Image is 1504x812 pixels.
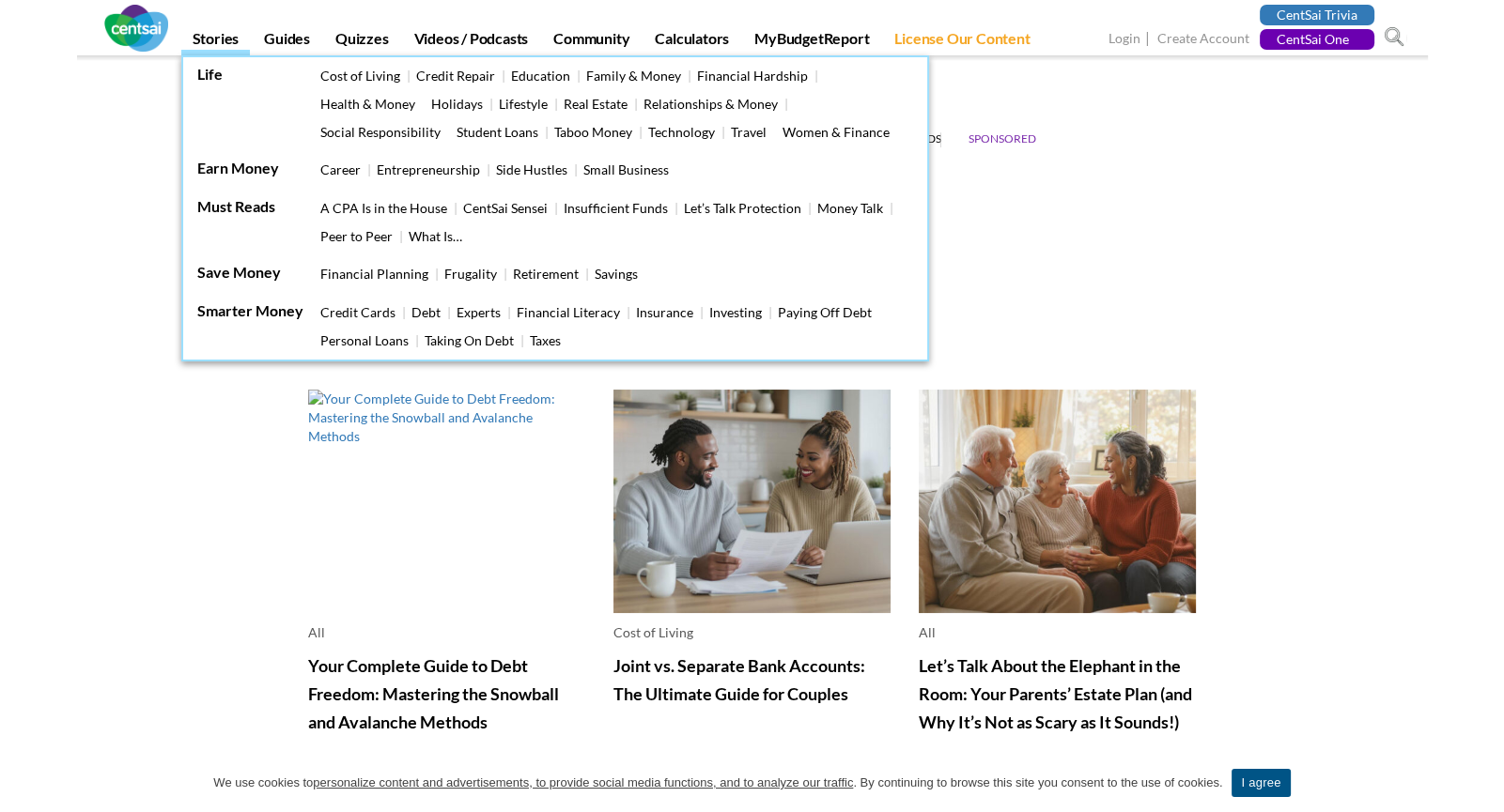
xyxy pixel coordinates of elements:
a: Smarter Money [197,301,303,319]
a: Student Loans [457,124,538,140]
a: All [308,624,325,640]
a: Relationships & Money [643,96,778,112]
img: CentSai [104,5,168,52]
a: Your Complete Guide to Debt Freedom: Mastering the Snowball and Avalanche Methods [308,655,559,732]
a: Career [320,161,361,177]
a: CentSai One [1260,29,1374,50]
a: All [919,624,936,640]
a: Videos / Podcasts [403,29,540,55]
a: Quizzes [324,29,400,55]
a: Community [542,29,641,55]
a: Cost of Living [613,624,693,640]
a: Earn Money [197,159,279,176]
a: A CPA Is in the House [320,200,447,216]
a: Taxes [530,332,561,348]
a: Lifestyle [499,96,548,112]
a: Entrepreneurship [377,161,480,177]
a: I agree [1471,774,1490,792]
a: What Is… [409,228,462,244]
a: Investing [709,304,762,320]
a: MyBudgetReport [743,29,880,55]
a: Taboo Money [554,124,632,140]
a: Real Estate [564,96,628,112]
a: Credit Cards [320,304,395,320]
a: Savings [595,266,638,282]
a: Must Reads [197,197,275,215]
a: Frugality [444,266,497,282]
a: Credit Repair [416,68,495,84]
a: Women & Finance [783,124,890,140]
a: Joint vs. Separate Bank Accounts: The Ultimate Guide for Couples [613,655,865,704]
a: Sponsored [969,131,1036,149]
a: Taking On Debt [425,332,514,348]
a: Stories [181,29,251,55]
u: personalize content and advertisements, to provide social media functions, and to analyze our tra... [313,775,853,789]
a: Social Responsibility [320,124,441,140]
a: Create Account [1157,30,1249,50]
a: Cost of Living [320,68,400,84]
span: We use cookies to . By continuing to browse this site you consent to the use of cookies. [213,774,1222,792]
a: Side Hustles [496,161,567,177]
a: Calculators [643,29,740,55]
a: Debt [411,304,441,320]
span: | [1143,28,1155,50]
img: Joint vs. Separate Bank Accounts: The Ultimate Guide for Couples [613,390,891,613]
img: Your Complete Guide to Debt Freedom: Mastering the Snowball and Avalanche Methods [308,390,585,446]
a: Paying Off Debt [778,304,872,320]
a: Let’s Talk About the Elephant in the Room: Your Parents’ Estate Plan (and Why It’s Not as Scary a... [919,655,1192,732]
a: License Our Content [883,29,1041,55]
a: Family & Money [586,68,681,84]
a: Life [197,65,223,83]
a: Insufficient Funds [564,200,668,216]
a: Financial Literacy [517,304,620,320]
a: Retirement [513,266,579,282]
a: Personal Loans [320,332,409,348]
a: Login [1109,30,1140,50]
a: Money Talk [817,200,883,216]
a: Small Business [583,161,669,177]
a: CentSai Trivia [1260,5,1374,25]
a: Insurance [636,304,693,320]
a: Guides [253,29,321,55]
a: Technology [648,124,715,140]
a: Education [511,68,570,84]
a: Financial Planning [320,266,428,282]
img: Let’s Talk About the Elephant in the Room: Your Parents’ Estate Plan (and Why It’s Not as Scary a... [919,390,1196,613]
a: Holidays [431,96,483,112]
a: Travel [731,124,767,140]
a: CentSai Sensei [463,200,548,216]
a: Peer to Peer [320,228,393,244]
a: Let’s Talk Protection [684,200,801,216]
a: Health & Money [320,96,415,112]
a: Experts [457,304,501,320]
a: I agree [1232,769,1290,797]
a: Save Money [197,263,281,281]
a: Financial Hardship [697,68,808,84]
